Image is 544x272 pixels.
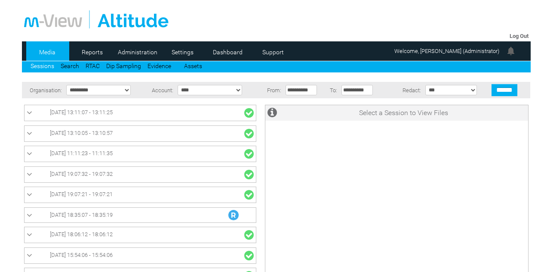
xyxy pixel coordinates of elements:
span: [DATE] 11:11:23 - 11:11:35 [50,150,113,156]
td: Redact: [381,82,423,98]
a: RTAC [86,63,100,69]
a: [DATE] 13:11:07 - 13:11:25 [27,107,254,119]
span: Welcome, [PERSON_NAME] (Administrator) [394,48,499,54]
a: Administration [117,46,158,59]
td: Select a Session to View Files [279,105,528,121]
a: Reports [71,46,113,59]
span: [DATE] 15:54:06 - 15:54:06 [50,252,113,258]
span: [DATE] 13:11:07 - 13:11:25 [50,109,113,116]
td: Organisation: [22,82,64,98]
a: Evidence [148,63,171,69]
a: [DATE] 18:35:07 - 18:35:19 [27,210,254,220]
a: Media [26,46,68,59]
a: Assets [184,63,202,69]
span: [DATE] 19:07:32 - 19:07:32 [50,171,113,177]
a: Dip Sampling [106,63,141,69]
td: From: [262,82,284,98]
img: bell24.png [506,46,516,56]
a: Support [252,46,294,59]
a: [DATE] 15:54:06 - 15:54:06 [27,250,254,261]
a: Search [61,63,79,69]
a: Sessions [31,63,54,69]
a: [DATE] 19:07:32 - 19:07:32 [27,169,254,180]
a: [DATE] 19:07:21 - 19:07:21 [27,189,254,200]
span: [DATE] 13:10:05 - 13:10:57 [50,130,113,136]
span: [DATE] 18:35:07 - 18:35:19 [50,212,113,218]
img: R_Indication.svg [228,210,239,220]
span: [DATE] 18:06:12 - 18:06:12 [50,231,113,238]
a: [DATE] 18:06:12 - 18:06:12 [27,229,254,241]
td: To: [326,82,339,98]
a: Log Out [510,33,529,39]
a: Settings [162,46,203,59]
td: Account: [145,82,176,98]
a: Dashboard [207,46,249,59]
a: [DATE] 11:11:23 - 11:11:35 [27,148,254,159]
span: [DATE] 19:07:21 - 19:07:21 [50,191,113,197]
a: [DATE] 13:10:05 - 13:10:57 [27,128,254,139]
